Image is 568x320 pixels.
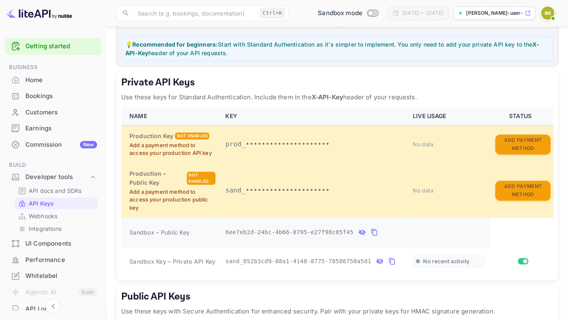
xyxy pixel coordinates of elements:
[133,5,256,21] input: Search (e.g. bookings, documentation)
[260,8,285,18] div: Ctrl+K
[5,252,101,267] a: Performance
[129,141,215,157] p: Add a payment method to access your production API key
[225,139,403,149] p: prod_•••••••••••••••••••••
[18,212,95,220] a: Webhooks
[5,170,101,184] div: Developer tools
[495,186,550,193] a: Add Payment Method
[25,172,89,182] div: Developer tools
[413,187,433,194] span: No data
[121,307,553,316] p: Use these keys with Secure Authentication for enhanced security. Pair with your private keys for ...
[187,172,215,185] div: Not enabled
[5,63,101,72] span: Business
[129,258,215,265] span: Sandbox Key – Private API Key
[5,72,101,87] a: Home
[18,224,95,233] a: Integrations
[46,299,61,313] button: Collapse navigation
[408,107,490,125] th: LIVE USAGE
[125,41,539,56] strong: X-API-Key
[18,199,95,208] a: API Keys
[220,107,408,125] th: KEY
[315,9,381,18] div: Switch to Production mode
[129,132,173,141] h6: Production Key
[129,169,185,187] h6: Production – Public Key
[121,290,553,303] h5: Public API Keys
[25,140,97,150] div: Commission
[5,161,101,170] span: Build
[5,268,101,283] a: Whitelabel
[121,107,553,275] table: private api keys table
[15,223,98,235] div: Integrations
[80,141,97,148] div: New
[25,304,97,314] div: API Logs
[423,258,469,265] span: No recent activity
[29,186,82,195] p: API docs and SDKs
[5,137,101,152] a: CommissionNew
[495,181,550,201] button: Add Payment Method
[25,76,97,85] div: Home
[15,210,98,222] div: Webhooks
[541,7,554,20] img: Sean User
[495,134,550,154] button: Add Payment Method
[29,224,61,233] p: Integrations
[225,257,371,266] span: sand_052b3cd9-88a1-4148-8775-78586750a5d1
[318,9,362,18] span: Sandbox mode
[25,255,97,265] div: Performance
[29,199,54,208] p: API Keys
[311,93,343,101] strong: X-API-Key
[15,185,98,197] div: API docs and SDKs
[25,239,97,248] div: UI Components
[132,41,218,48] strong: Recommended for beginners:
[225,228,353,237] span: 6ee7eb2d-24bc-4b66-8795-e27f98c05f45
[125,40,549,57] p: 💡 Start with Standard Authentication as it's simpler to implement. You only need to add your priv...
[121,107,220,125] th: NAME
[5,38,101,55] div: Getting started
[25,108,97,117] div: Customers
[225,186,403,195] p: sand_•••••••••••••••••••••
[18,186,95,195] a: API docs and SDKs
[5,301,101,316] a: API Logs
[5,121,101,136] a: Earnings
[25,271,97,281] div: Whitelabel
[5,236,101,252] div: UI Components
[5,105,101,120] a: Customers
[129,188,215,212] p: Add a payment method to access your production public key
[5,88,101,103] a: Bookings
[5,301,101,317] div: API Logs
[5,105,101,121] div: Customers
[121,92,553,102] p: Use these keys for Standard Authentication. Include them in the header of your requests.
[129,228,190,237] span: Sandbox – Public Key
[5,121,101,137] div: Earnings
[25,92,97,101] div: Bookings
[5,236,101,251] a: UI Components
[413,141,433,148] span: No data
[466,9,523,17] p: [PERSON_NAME]-user-76d4v.nuitee...
[490,107,553,125] th: STATUS
[402,9,443,17] div: [DATE] — [DATE]
[15,197,98,209] div: API Keys
[29,212,57,220] p: Webhooks
[121,76,553,89] h5: Private API Keys
[25,42,97,51] a: Getting started
[495,140,550,147] a: Add Payment Method
[5,137,101,153] div: CommissionNew
[175,132,209,139] div: Not enabled
[7,7,72,20] img: LiteAPI logo
[25,124,97,133] div: Earnings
